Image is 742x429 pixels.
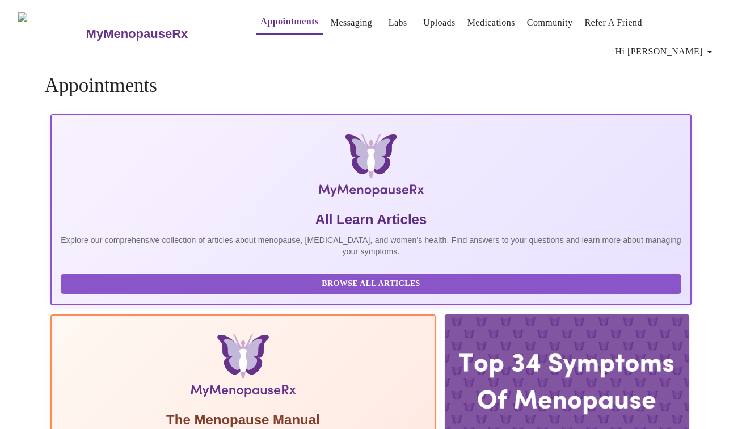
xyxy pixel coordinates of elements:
button: Uploads [419,11,460,34]
a: Browse All Articles [61,278,685,288]
button: Labs [380,11,416,34]
button: Appointments [256,10,323,35]
span: Browse All Articles [72,277,671,291]
button: Community [522,11,577,34]
p: Explore our comprehensive collection of articles about menopause, [MEDICAL_DATA], and women's hea... [61,234,682,257]
img: MyMenopauseRx Logo [18,12,85,55]
a: MyMenopauseRx [85,14,233,54]
h5: All Learn Articles [61,211,682,229]
h4: Appointments [45,74,698,97]
h3: MyMenopauseRx [86,27,188,41]
button: Refer a Friend [580,11,647,34]
button: Medications [463,11,520,34]
a: Appointments [260,14,318,30]
a: Labs [389,15,407,31]
img: Menopause Manual [119,334,368,402]
a: Community [527,15,573,31]
button: Messaging [326,11,377,34]
button: Browse All Articles [61,274,682,294]
a: Uploads [423,15,456,31]
a: Messaging [331,15,372,31]
button: Hi [PERSON_NAME] [611,40,721,63]
h5: The Menopause Manual [61,411,426,429]
a: Refer a Friend [584,15,642,31]
img: MyMenopauseRx Logo [157,133,585,201]
span: Hi [PERSON_NAME] [615,44,716,60]
a: Medications [467,15,515,31]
